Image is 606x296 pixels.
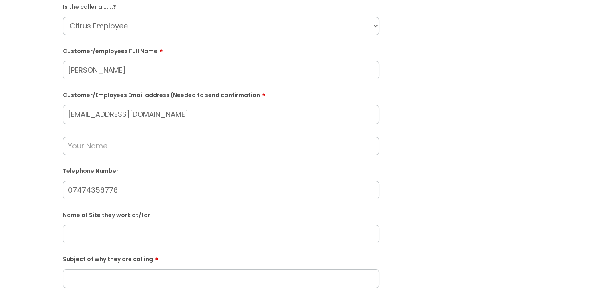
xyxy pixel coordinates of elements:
label: Is the caller a ......? [63,2,379,10]
label: Name of Site they work at/for [63,210,379,219]
label: Subject of why they are calling [63,253,379,263]
label: Customer/employees Full Name [63,45,379,55]
input: Your Name [63,137,379,155]
input: Email [63,105,379,124]
label: Telephone Number [63,166,379,174]
label: Customer/Employees Email address (Needed to send confirmation [63,89,379,99]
